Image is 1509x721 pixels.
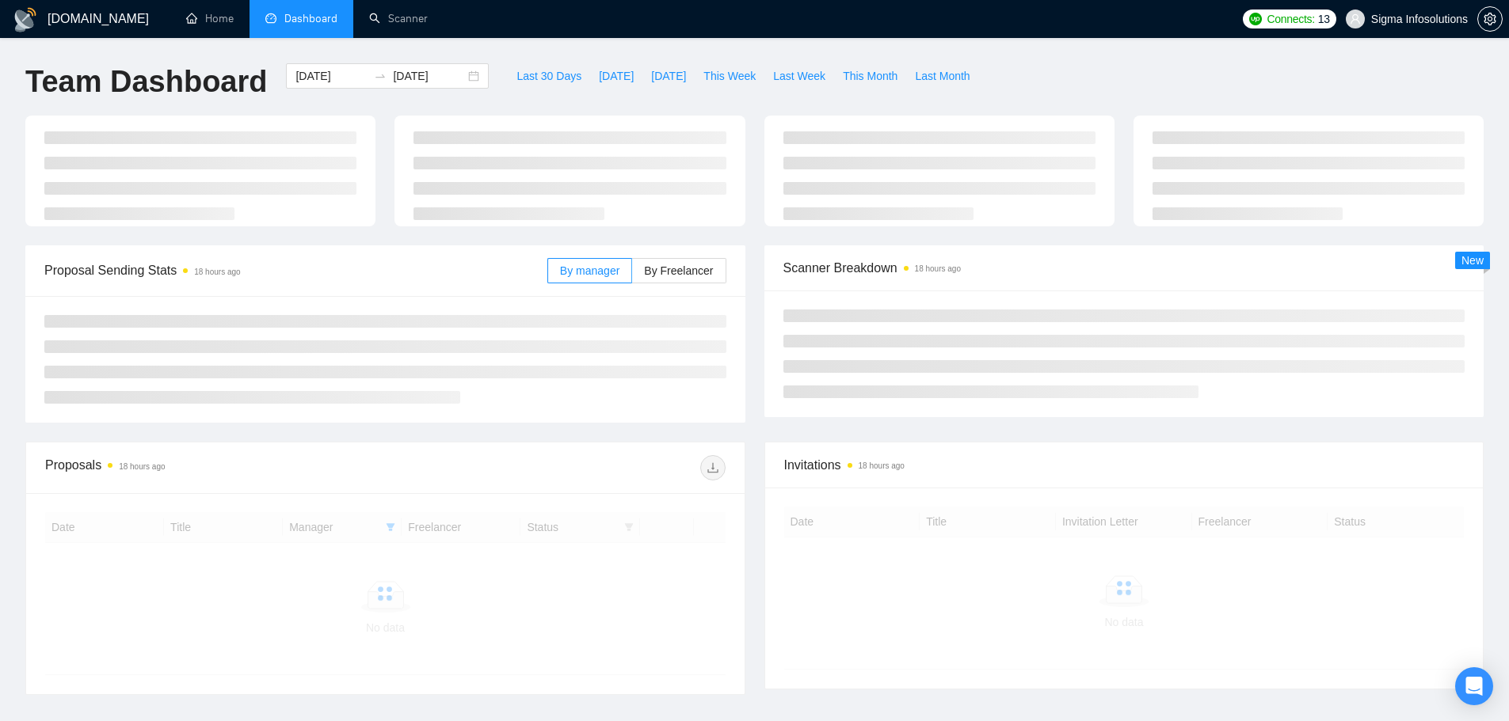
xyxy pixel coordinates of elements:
span: swap-right [374,70,387,82]
time: 18 hours ago [194,268,240,276]
button: [DATE] [642,63,695,89]
button: Last Month [906,63,978,89]
span: user [1350,13,1361,25]
img: upwork-logo.png [1249,13,1262,25]
span: [DATE] [651,67,686,85]
button: This Week [695,63,764,89]
span: Last Month [915,67,970,85]
input: Start date [295,67,368,85]
button: setting [1477,6,1503,32]
span: Proposal Sending Stats [44,260,547,280]
span: 13 [1318,10,1330,28]
time: 18 hours ago [915,264,961,273]
button: [DATE] [590,63,642,89]
button: This Month [834,63,906,89]
span: setting [1478,13,1502,25]
span: By Freelancer [644,264,713,277]
span: This Week [703,67,756,85]
a: searchScanner [369,12,428,25]
span: Scanner Breakdown [783,258,1465,278]
div: Proposals [45,455,385,480]
span: dashboard [265,13,276,24]
time: 18 hours ago [859,461,905,470]
img: logo [13,7,38,32]
span: [DATE] [599,67,634,85]
time: 18 hours ago [119,462,165,471]
span: This Month [843,67,897,85]
a: setting [1477,13,1503,25]
button: Last Week [764,63,834,89]
button: Last 30 Days [508,63,590,89]
h1: Team Dashboard [25,63,267,101]
span: to [374,70,387,82]
span: Last Week [773,67,825,85]
span: Dashboard [284,12,337,25]
span: New [1461,254,1484,267]
span: By manager [560,264,619,277]
span: Invitations [784,455,1465,475]
span: Connects: [1267,10,1314,28]
span: Last 30 Days [516,67,581,85]
a: homeHome [186,12,234,25]
input: End date [393,67,465,85]
div: Open Intercom Messenger [1455,667,1493,705]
